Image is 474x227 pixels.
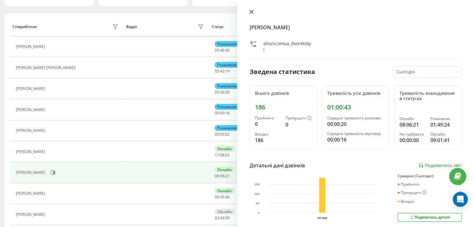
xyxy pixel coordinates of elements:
div: Розмовляє [215,62,239,68]
a: Подивитись звіт [419,163,462,168]
div: : : [215,195,230,199]
span: 00 [215,132,219,137]
div: Прийнято [255,116,280,120]
span: 00 [215,110,219,116]
div: 0 [285,121,312,128]
div: 00:00:00 [400,137,425,144]
span: 02 [215,215,219,220]
div: Сумарно (Сьогодні) [398,174,462,178]
span: 08 [220,152,224,158]
div: Всього дзвінків [255,91,312,96]
div: Середня тривалість відповіді [327,132,384,136]
div: 186 [255,104,312,111]
span: 17 [215,152,219,158]
div: 08:06:21 [400,121,425,128]
div: 0 [459,182,462,187]
div: Співробітник [12,25,37,29]
span: 40 [220,90,224,95]
span: 00 [215,194,219,200]
span: 05 [215,90,219,95]
div: Пропущені [285,116,312,121]
div: Прийнято [398,182,419,187]
div: 01:00:43 [327,104,384,111]
div: [PERSON_NAME] [16,212,47,217]
div: 0 [459,190,462,195]
text: 19 вер [318,216,328,220]
div: [PERSON_NAME] [16,86,47,91]
span: 06 [220,173,224,178]
span: 08 [215,173,219,178]
div: Розмовляє [215,41,239,47]
div: Офлайн [430,132,456,137]
div: Офлайн [215,209,235,215]
div: Зведена статистика [250,67,315,76]
text: 100 [254,192,260,196]
div: Онлайн [215,167,234,173]
div: [PERSON_NAME] [16,128,47,133]
span: 18 [225,110,230,116]
div: Не турбувати [400,132,425,137]
span: 46 [225,48,230,53]
div: : : [215,153,230,157]
text: 50 [256,202,260,205]
span: 49 [225,194,230,200]
div: Open Intercom Messenger [453,192,468,207]
div: allazscomua_dvoretskyi [263,40,312,53]
span: 02 [225,152,230,158]
span: 39 [225,90,230,95]
text: 150 [254,183,260,186]
div: Тривалість усіх дзвінків [327,91,384,96]
div: 09:01:41 [430,137,456,144]
div: 00:00:20 [327,120,384,128]
span: 43 [220,215,224,220]
text: 0 [258,211,260,215]
span: 42 [220,68,224,74]
span: 02 [225,132,230,137]
span: 21 [225,173,230,178]
div: 00:00:16 [327,136,384,143]
div: Детальні дані дзвінків [250,162,305,169]
div: : : [215,90,230,95]
div: Розмовляє [430,117,456,121]
div: [PERSON_NAME] [16,150,47,154]
div: [PERSON_NAME] [16,191,47,196]
div: Вихідні [255,132,280,137]
div: : : [215,111,230,115]
div: : : [215,216,230,220]
div: Відділ [126,25,137,29]
span: 05 [215,48,219,53]
div: Пропущені [398,190,427,195]
div: [PERSON_NAME] [16,170,47,175]
span: 00 [220,132,224,137]
div: : : [215,48,230,53]
div: Подивитись деталі [409,215,450,220]
span: 05 [215,68,219,74]
div: 01:49:24 [430,121,456,128]
div: [PERSON_NAME] [16,44,47,49]
div: [PERSON_NAME] [PERSON_NAME] [16,66,77,70]
div: [PERSON_NAME] [16,108,47,112]
div: Онлайн [215,146,234,152]
span: 35 [220,194,224,200]
div: Середня тривалість розмови [327,116,384,120]
div: 0 [255,120,280,128]
div: Розмовляє [215,104,239,110]
div: Розмовляє [215,83,239,89]
span: 59 [225,215,230,220]
div: Онлайн [215,188,234,194]
div: Вихідні [398,199,414,204]
div: 186 [255,137,280,144]
div: : : [215,132,230,137]
span: 00 [220,110,224,116]
button: Подивитись деталі [398,213,462,222]
div: Статус [212,25,224,29]
h4: [PERSON_NAME] [250,24,462,31]
div: : : [215,174,230,178]
div: Онлайн [400,117,425,121]
div: Тривалість знаходження в статусах [400,91,456,101]
span: 46 [220,48,224,53]
span: 19 [225,68,230,74]
div: Розмовляє [215,125,239,131]
div: : : [215,69,230,73]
